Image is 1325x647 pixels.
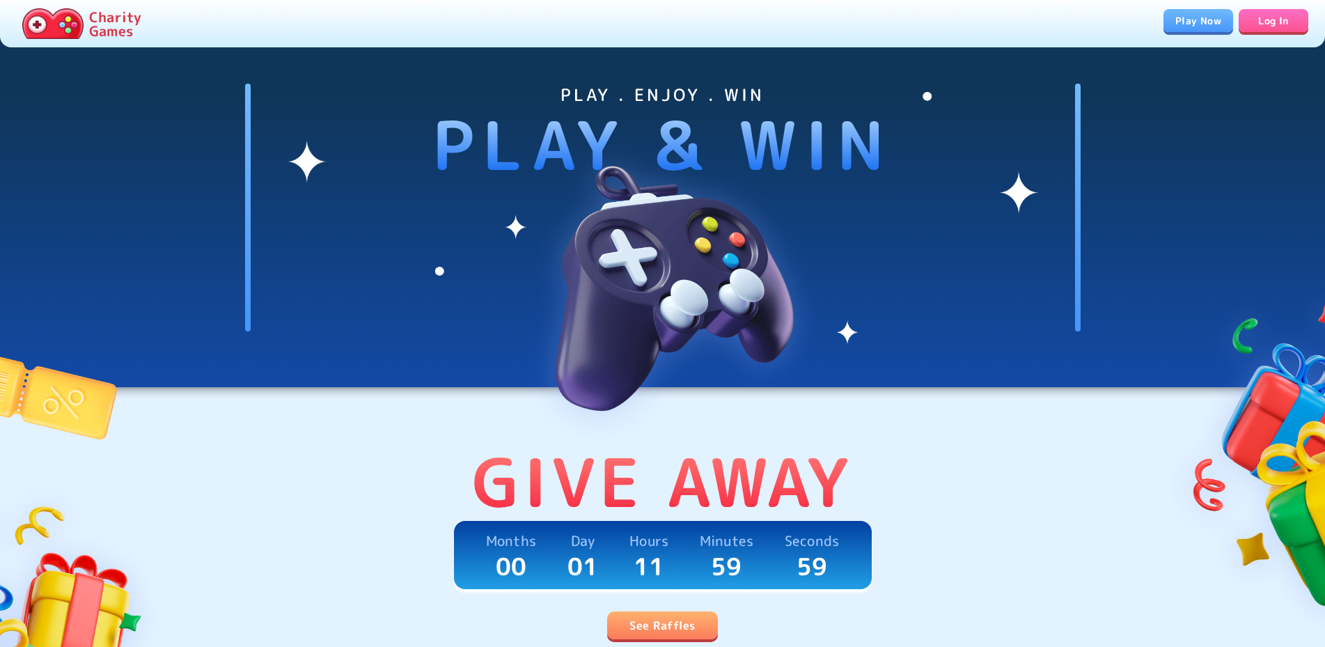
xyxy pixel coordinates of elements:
p: Charity Games [89,10,141,38]
a: Play Now [1163,9,1233,32]
p: 59 [797,552,828,581]
p: 01 [567,552,599,581]
p: 11 [634,552,665,581]
a: See Raffles [607,611,717,639]
a: Months00Day01Hours11Minutes59Seconds59 [454,521,872,589]
p: Day [571,529,594,552]
a: Charity Games [17,6,147,42]
p: Seconds [785,529,839,552]
p: 59 [711,552,742,581]
a: Log In [1239,9,1308,32]
p: Give Away [472,443,853,521]
p: Minutes [700,529,753,552]
p: Months [486,529,536,552]
img: Charity.Games [22,8,84,39]
p: Hours [629,529,668,552]
img: gifts [1163,267,1325,638]
p: 00 [496,552,527,581]
img: shines [287,84,1039,354]
img: hero-image [489,106,837,454]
